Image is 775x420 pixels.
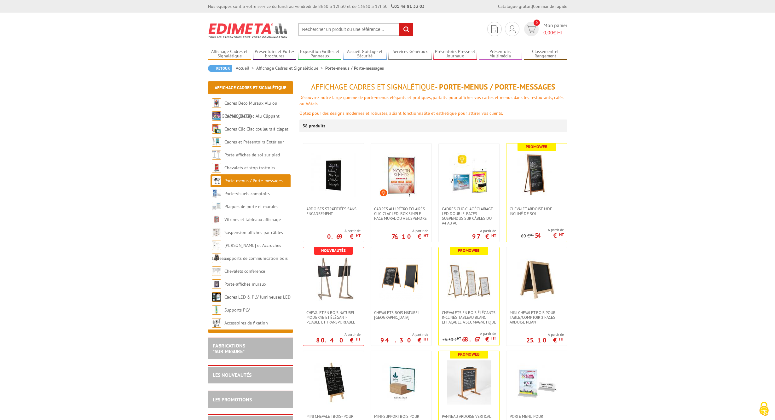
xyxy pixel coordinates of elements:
img: devis rapide [491,25,498,33]
span: Ardoises stratifiées sans encadrement [306,207,361,216]
sup: HT [457,336,461,341]
span: A partir de [392,228,428,233]
img: Vitrines et tableaux affichage [212,215,221,224]
a: Commande rapide [533,3,567,9]
a: Mini Chevalet bois pour Table/comptoir 2 faces Ardoise Pliant [506,310,567,324]
img: devis rapide [509,25,516,33]
sup: HT [491,233,496,238]
a: Cadres LED & PLV lumineuses LED [224,294,291,300]
a: LES NOUVEAUTÉS [213,372,252,378]
img: Suspension affiches par câbles [212,228,221,237]
sup: HT [356,336,361,342]
a: devis rapide 0 Mon panier 0,00€ HT [523,22,567,36]
p: 54 € [535,234,564,237]
span: € HT [543,29,567,36]
a: Chevalet Ardoise MDF incliné de sol [506,207,567,216]
img: Chevalets et stop trottoirs [212,163,221,172]
button: Cookies (fenêtre modale) [753,399,775,420]
p: 25.10 € [526,338,564,342]
input: rechercher [399,23,413,36]
img: Porte-affiches de sol sur pied [212,150,221,160]
a: Accueil [236,65,256,71]
a: Accueil Guidage et Sécurité [343,49,387,59]
p: 60 € [521,234,534,238]
img: Chevalets en bois élégants inclinés tableau blanc effaçable à sec magnétique [447,257,491,301]
img: Chevalet Ardoise MDF incliné de sol [515,153,559,197]
b: Promoweb [526,144,547,149]
img: Mini Chevalet Bois- pour table/comptoir pliant [311,360,356,405]
span: Optez pour des designs modernes et robustes, alliant fonctionnalité et esthétique pour attirer vo... [299,110,503,116]
a: Supports de communication bois [224,255,288,261]
sup: HT [356,233,361,238]
img: Mini-support bois pour visuel/ticket & prix [379,360,423,405]
a: Chevalet en bois naturel -moderne et élégant- Pliable et transportable [303,310,364,324]
a: Présentoirs Multimédia [479,49,522,59]
a: Services Généraux [388,49,432,59]
a: Accessoires de fixation [224,320,268,326]
sup: HT [491,335,496,341]
span: Mon panier [543,22,567,36]
a: Catalogue gratuit [498,3,532,9]
h1: - Porte-menus / Porte-messages [299,83,567,91]
img: Cadres et Présentoirs Extérieur [212,137,221,147]
img: Mini Chevalet bois pour Table/comptoir 2 faces Ardoise Pliant [515,257,559,301]
span: A partir de [316,332,361,337]
span: Découvrez notre large gamme de porte-menus élégants et pratiques, parfaits pour afficher vos cart... [299,95,564,107]
img: Porte-affiches muraux [212,279,221,289]
a: Chevalets et stop trottoirs [224,165,275,171]
span: Cadres clic-clac éclairage LED double-faces suspendus sur câbles du A4 au A0 [442,207,496,225]
span: Chevalet Ardoise MDF incliné de sol [510,207,564,216]
img: Chevalets Bois naturel- Ardoise Noire [379,257,423,301]
a: Suspension affiches par câbles [224,230,283,235]
a: Supports PLV [224,307,250,313]
img: Cadres Deco Muraux Alu ou Bois [212,98,221,108]
a: Plaques de porte et murales [224,204,278,209]
p: 68.67 € [462,337,496,341]
sup: HT [559,336,564,342]
img: Porte-menus / Porte-messages [212,176,221,185]
img: Supports PLV [212,305,221,315]
div: Nos équipes sont à votre service du lundi au vendredi de 8h30 à 12h30 et de 13h30 à 17h30 [208,3,425,9]
img: Cadres clic-clac éclairage LED double-faces suspendus sur câbles du A4 au A0 [447,153,491,197]
a: Cadres Clic-Clac couleurs à clapet [224,126,288,132]
a: Chevalets en bois élégants inclinés tableau blanc effaçable à sec magnétique [439,310,499,324]
sup: HT [559,232,564,237]
span: Affichage Cadres et Signalétique [311,82,435,92]
span: Chevalets en bois élégants inclinés tableau blanc effaçable à sec magnétique [442,310,496,324]
a: Cadres clic-clac éclairage LED double-faces suspendus sur câbles du A4 au A0 [439,207,499,225]
p: 0.69 € [327,235,361,238]
a: FABRICATIONS"Sur Mesure" [213,342,245,354]
a: Porte-affiches de sol sur pied [224,152,280,158]
img: Ardoises stratifiées sans encadrement [311,153,356,197]
a: Chevalets conférence [224,268,265,274]
a: Chevalets Bois naturel- [GEOGRAPHIC_DATA] [371,310,431,320]
img: Chevalet en bois naturel -moderne et élégant- Pliable et transportable [311,257,356,301]
a: Cadres et Présentoirs Extérieur [224,139,284,145]
span: A partir de [380,332,428,337]
img: Cadres LED & PLV lumineuses LED [212,292,221,302]
img: Cadres Alu Rétro Eclairés Clic-Clac LED-Box simple face mural ou a suspendre [379,153,423,197]
a: Cadres Deco Muraux Alu ou [GEOGRAPHIC_DATA] [212,100,277,119]
p: 76.30 € [442,337,461,342]
p: 80.40 € [316,338,361,342]
img: devis rapide [527,26,536,33]
a: Porte-visuels comptoirs [224,191,270,196]
a: Affichage Cadres et Signalétique [256,65,325,71]
a: Ardoises stratifiées sans encadrement [303,207,364,216]
a: Retour [208,65,232,72]
img: Panneau Ardoise Vertical double face Magnétique encadrement Bois [447,360,491,405]
b: Promoweb [458,352,480,357]
span: Chevalets Bois naturel- [GEOGRAPHIC_DATA] [374,310,428,320]
a: Affichage Cadres et Signalétique [208,49,252,59]
span: 0 [534,20,540,26]
img: Cimaises et Accroches tableaux [212,241,221,250]
span: A partir de [521,227,564,232]
span: A partir de [442,331,496,336]
p: 97 € [472,235,496,238]
a: Présentoirs et Porte-brochures [253,49,297,59]
a: Affichage Cadres et Signalétique [215,85,286,90]
a: Exposition Grilles et Panneaux [298,49,342,59]
span: Mini Chevalet bois pour Table/comptoir 2 faces Ardoise Pliant [510,310,564,324]
img: Porte-visuels comptoirs [212,189,221,198]
div: | [498,3,567,9]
